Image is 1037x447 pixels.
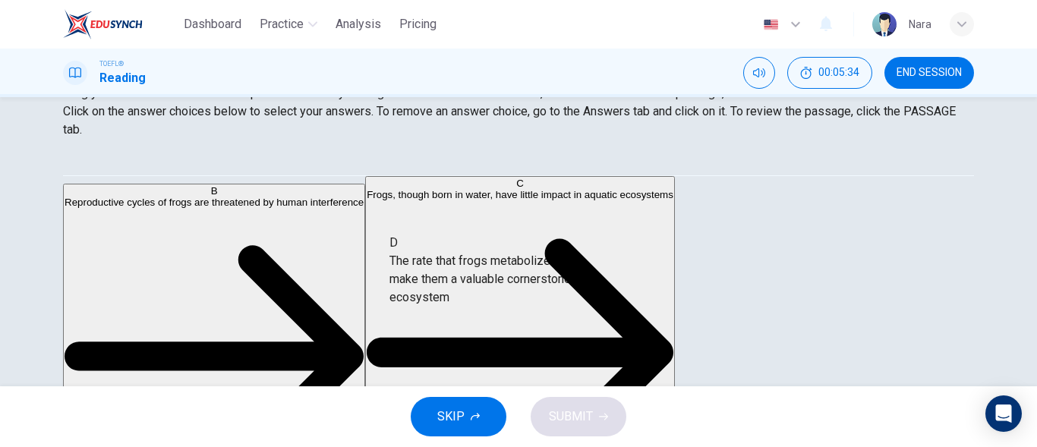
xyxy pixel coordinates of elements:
div: Mute [743,57,775,89]
span: TOEFL® [99,58,124,69]
span: Practice [260,15,304,33]
span: Pricing [399,15,437,33]
span: Reproductive cycles of frogs are threatened by human interference [65,196,364,207]
div: C [367,178,673,189]
div: B [65,184,364,196]
img: Profile picture [872,12,897,36]
div: Choose test type tabs [63,139,974,175]
p: Click on the answer choices below to select your answers. To remove an answer choice, go to the A... [63,102,974,139]
button: SKIP [411,397,506,436]
button: END SESSION [884,57,974,89]
a: EduSynch logo [63,9,178,39]
button: Analysis [329,11,387,38]
h1: Reading [99,69,146,87]
div: ์Nara [909,15,931,33]
button: Pricing [393,11,443,38]
button: Practice [254,11,323,38]
span: SKIP [437,406,465,427]
img: en [761,19,780,30]
span: Analysis [336,15,381,33]
span: 00:05:34 [818,67,859,79]
span: END SESSION [897,67,962,79]
strong: VIEW TEXT. [752,86,815,100]
span: Frogs, though born in water, have little impact in aquatic ecosystems [367,189,673,200]
span: Dashboard [184,15,241,33]
button: 00:05:34 [787,57,872,89]
div: Hide [787,57,872,89]
div: Open Intercom Messenger [985,395,1022,432]
button: Dashboard [178,11,247,38]
img: EduSynch logo [63,9,143,39]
